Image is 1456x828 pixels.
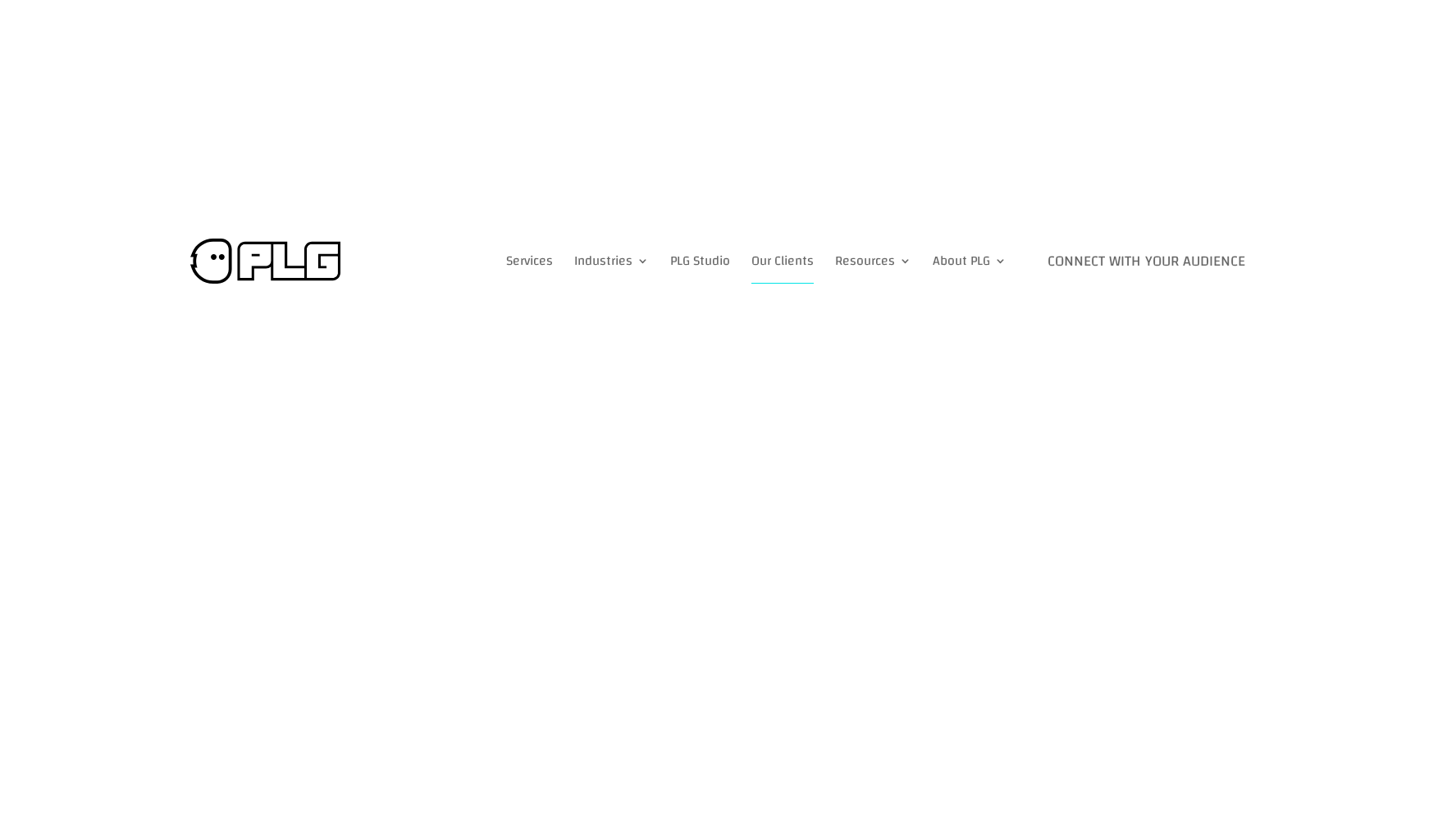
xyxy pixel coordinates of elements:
[574,239,649,284] a: Industries
[670,239,730,284] a: PLG Studio
[751,239,814,284] a: Our Clients
[835,239,911,284] a: Resources
[1028,239,1265,284] a: Connect with Your Audience
[933,239,1006,284] a: About PLG
[506,239,553,284] a: Services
